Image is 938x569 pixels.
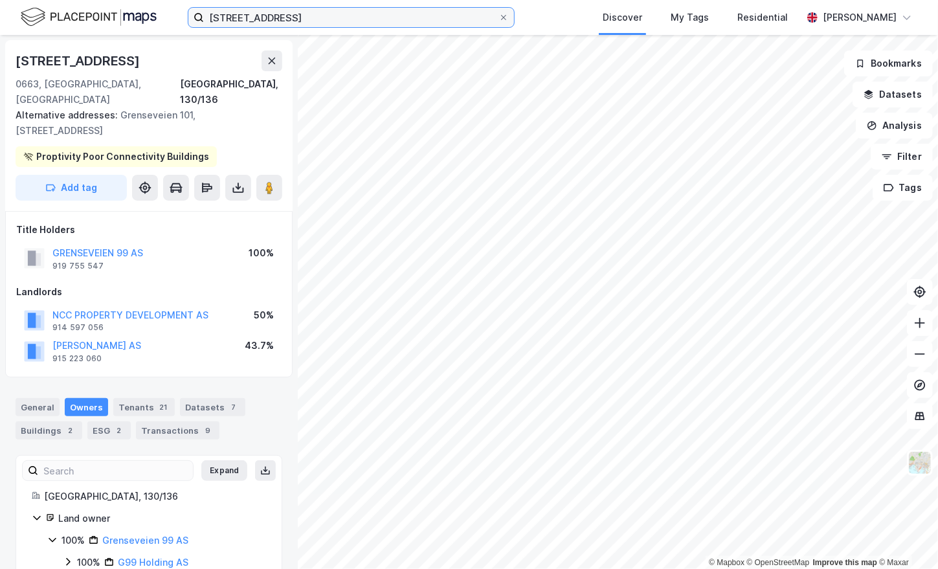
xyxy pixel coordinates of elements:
div: 50% [254,307,274,323]
a: OpenStreetMap [747,558,810,567]
div: 915 223 060 [52,353,102,364]
button: Tags [873,175,933,201]
button: Expand [201,460,247,481]
div: 919 755 547 [52,261,104,271]
div: Chatt-widget [873,507,938,569]
button: Filter [871,144,933,170]
span: Alternative addresses: [16,109,120,120]
img: logo.f888ab2527a4732fd821a326f86c7f29.svg [21,6,157,28]
a: Improve this map [813,558,877,567]
div: Title Holders [16,222,282,238]
div: My Tags [671,10,709,25]
div: [GEOGRAPHIC_DATA], 130/136 [180,76,282,107]
div: Discover [603,10,642,25]
div: Grenseveien 101, [STREET_ADDRESS] [16,107,272,139]
button: Bookmarks [844,50,933,76]
div: 2 [64,424,77,437]
div: [PERSON_NAME] [823,10,897,25]
a: Mapbox [709,558,744,567]
div: Proptivity Poor Connectivity Buildings [36,149,209,164]
div: 0663, [GEOGRAPHIC_DATA], [GEOGRAPHIC_DATA] [16,76,180,107]
div: General [16,398,60,416]
div: [STREET_ADDRESS] [16,50,142,71]
div: 100% [249,245,274,261]
div: ESG [87,421,131,440]
div: Owners [65,398,108,416]
input: Search by address, cadastre, landlords, tenants or people [204,8,498,27]
div: Land owner [58,511,266,526]
iframe: Chat Widget [873,507,938,569]
div: Tenants [113,398,175,416]
div: 914 597 056 [52,322,104,333]
a: G99 Holding AS [118,557,188,568]
div: 100% [61,533,85,548]
div: 43.7% [245,338,274,353]
div: 21 [157,401,170,414]
button: Analysis [856,113,933,139]
div: 2 [113,424,126,437]
button: Add tag [16,175,127,201]
input: Search [38,461,193,480]
div: Transactions [136,421,219,440]
div: [GEOGRAPHIC_DATA], 130/136 [44,489,266,504]
button: Datasets [853,82,933,107]
div: Datasets [180,398,245,416]
div: Residential [737,10,788,25]
div: 9 [201,424,214,437]
img: Z [908,451,932,475]
div: Buildings [16,421,82,440]
div: Landlords [16,284,282,300]
a: Grenseveien 99 AS [102,535,188,546]
div: 7 [227,401,240,414]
